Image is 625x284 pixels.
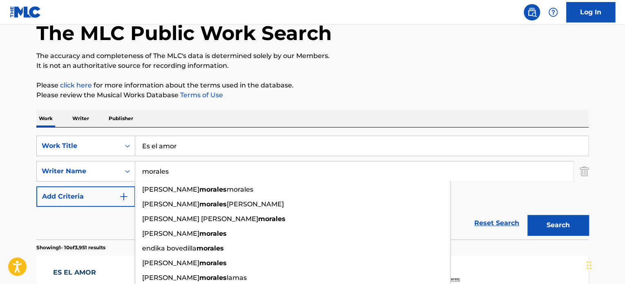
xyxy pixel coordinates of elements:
[36,136,589,239] form: Search Form
[227,200,284,208] span: [PERSON_NAME]
[524,4,540,20] a: Public Search
[227,186,253,193] span: morales
[142,259,199,267] span: [PERSON_NAME]
[199,274,227,282] strong: morales
[36,81,589,90] p: Please for more information about the terms used in the database.
[199,200,227,208] strong: morales
[60,81,92,89] a: click here
[584,245,625,284] iframe: Chat Widget
[36,110,55,127] p: Work
[36,21,332,45] h1: The MLC Public Work Search
[199,230,227,237] strong: morales
[106,110,136,127] p: Publisher
[70,110,92,127] p: Writer
[179,91,223,99] a: Terms of Use
[142,230,199,237] span: [PERSON_NAME]
[566,2,615,22] a: Log In
[42,141,115,151] div: Work Title
[142,274,199,282] span: [PERSON_NAME]
[199,259,227,267] strong: morales
[527,7,537,17] img: search
[580,161,589,181] img: Delete Criterion
[548,7,558,17] img: help
[142,186,199,193] span: [PERSON_NAME]
[199,186,227,193] strong: morales
[196,244,224,252] strong: morales
[36,186,135,207] button: Add Criteria
[36,244,105,251] p: Showing 1 - 10 of 3,951 results
[142,200,199,208] span: [PERSON_NAME]
[545,4,561,20] div: Help
[119,192,129,201] img: 9d2ae6d4665cec9f34b9.svg
[587,253,592,277] div: Drag
[258,215,286,223] strong: morales
[10,6,41,18] img: MLC Logo
[53,268,128,277] div: ES EL AMOR
[142,244,196,252] span: endika bovedilla
[527,215,589,235] button: Search
[227,274,247,282] span: lamas
[42,166,115,176] div: Writer Name
[36,51,589,61] p: The accuracy and completeness of The MLC's data is determined solely by our Members.
[36,61,589,71] p: It is not an authoritative source for recording information.
[142,215,258,223] span: [PERSON_NAME] [PERSON_NAME]
[470,214,523,232] a: Reset Search
[36,90,589,100] p: Please review the Musical Works Database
